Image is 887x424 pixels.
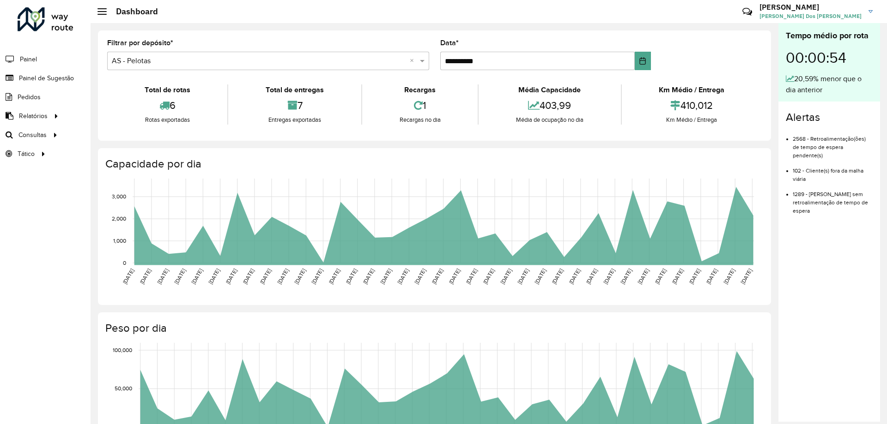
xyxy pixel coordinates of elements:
text: [DATE] [345,268,358,285]
text: [DATE] [448,268,461,285]
span: Painel [20,54,37,64]
div: 7 [231,96,358,115]
li: 2568 - Retroalimentação(ões) de tempo de espera pendente(s) [793,128,873,160]
div: 00:00:54 [786,42,873,73]
button: Choose Date [635,52,651,70]
text: [DATE] [620,268,633,285]
text: [DATE] [259,268,272,285]
text: [DATE] [585,268,598,285]
text: [DATE] [688,268,701,285]
div: Total de rotas [109,84,225,96]
div: Tempo médio por rota [786,30,873,42]
div: Km Médio / Entrega [624,84,759,96]
div: 20,59% menor que o dia anterior [786,73,873,96]
text: [DATE] [723,268,736,285]
text: [DATE] [242,268,255,285]
text: [DATE] [671,268,684,285]
text: [DATE] [431,268,444,285]
div: Total de entregas [231,84,358,96]
text: [DATE] [122,268,135,285]
span: Painel de Sugestão [19,73,74,83]
text: [DATE] [310,268,324,285]
text: [DATE] [293,268,307,285]
text: [DATE] [328,268,341,285]
li: 1289 - [PERSON_NAME] sem retroalimentação de tempo de espera [793,183,873,215]
div: Km Médio / Entrega [624,115,759,125]
div: Média de ocupação no dia [481,115,618,125]
text: 1,000 [113,238,126,244]
text: 3,000 [112,193,126,199]
text: [DATE] [413,268,427,285]
div: Média Capacidade [481,84,618,96]
a: Contato Rápido [737,2,757,22]
text: 100,000 [113,347,132,353]
text: [DATE] [534,268,547,285]
span: Consultas [18,130,47,140]
text: [DATE] [482,268,495,285]
text: [DATE] [396,268,410,285]
span: [PERSON_NAME] Dos [PERSON_NAME] [759,12,862,20]
label: Filtrar por depósito [107,37,173,48]
li: 102 - Cliente(s) fora da malha viária [793,160,873,183]
div: 6 [109,96,225,115]
span: Pedidos [18,92,41,102]
span: Clear all [410,55,418,66]
h4: Alertas [786,111,873,124]
text: [DATE] [516,268,530,285]
div: Recargas [365,84,475,96]
text: [DATE] [740,268,753,285]
text: [DATE] [379,268,393,285]
text: [DATE] [207,268,221,285]
text: [DATE] [173,268,187,285]
div: 410,012 [624,96,759,115]
div: 403,99 [481,96,618,115]
div: Rotas exportadas [109,115,225,125]
div: 1 [365,96,475,115]
text: [DATE] [362,268,375,285]
text: [DATE] [139,268,152,285]
text: [DATE] [156,268,169,285]
text: 2,000 [112,215,126,221]
text: [DATE] [190,268,204,285]
span: Relatórios [19,111,48,121]
text: [DATE] [637,268,650,285]
text: [DATE] [602,268,616,285]
span: Tático [18,149,35,159]
h2: Dashboard [107,6,158,17]
text: [DATE] [568,268,581,285]
text: 0 [123,260,126,266]
text: [DATE] [225,268,238,285]
div: Entregas exportadas [231,115,358,125]
h4: Capacidade por dia [105,157,762,171]
h4: Peso por dia [105,322,762,335]
text: [DATE] [654,268,667,285]
text: 50,000 [115,386,132,392]
label: Data [440,37,459,48]
text: [DATE] [465,268,478,285]
text: [DATE] [276,268,290,285]
text: [DATE] [551,268,564,285]
text: [DATE] [499,268,513,285]
div: Recargas no dia [365,115,475,125]
h3: [PERSON_NAME] [759,3,862,12]
text: [DATE] [705,268,718,285]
